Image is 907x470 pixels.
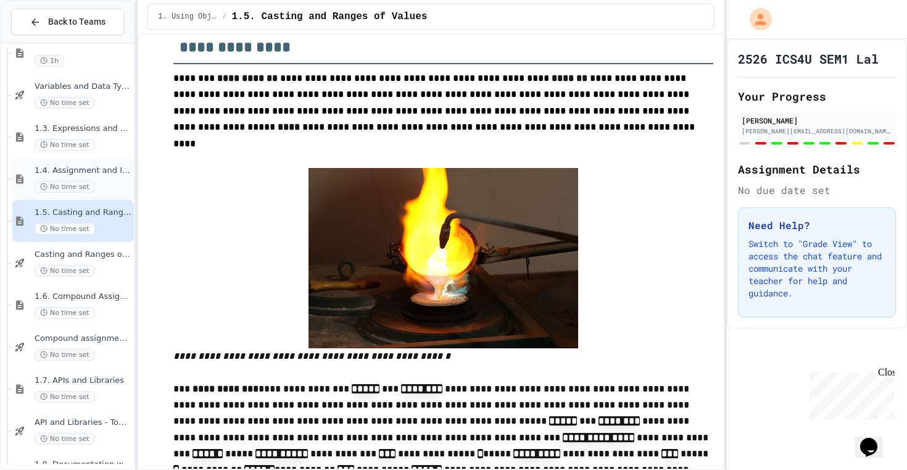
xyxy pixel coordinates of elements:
[232,9,428,24] span: 1.5. Casting and Ranges of Values
[35,181,95,193] span: No time set
[35,82,131,92] span: Variables and Data Types - Quiz
[35,250,131,260] span: Casting and Ranges of variables - Quiz
[855,421,895,458] iframe: chat widget
[805,367,895,419] iframe: chat widget
[35,166,131,176] span: 1.4. Assignment and Input
[5,5,85,78] div: Chat with us now!Close
[35,55,64,67] span: 1h
[35,349,95,361] span: No time set
[11,9,124,35] button: Back to Teams
[158,12,217,22] span: 1. Using Objects and Methods
[35,124,131,134] span: 1.3. Expressions and Output [New]
[35,292,131,302] span: 1.6. Compound Assignment Operators
[35,97,95,109] span: No time set
[738,88,896,105] h2: Your Progress
[738,50,879,67] h1: 2526 ICS4U SEM1 Lal
[35,418,131,428] span: API and Libraries - Topic 1.7
[35,391,95,403] span: No time set
[35,376,131,386] span: 1.7. APIs and Libraries
[35,139,95,151] span: No time set
[35,307,95,319] span: No time set
[35,334,131,344] span: Compound assignment operators - Quiz
[738,161,896,178] h2: Assignment Details
[738,183,896,198] div: No due date set
[748,238,885,300] p: Switch to "Grade View" to access the chat feature and communicate with your teacher for help and ...
[48,15,106,28] span: Back to Teams
[742,127,892,136] div: [PERSON_NAME][EMAIL_ADDRESS][DOMAIN_NAME]
[748,218,885,233] h3: Need Help?
[737,5,775,33] div: My Account
[35,265,95,277] span: No time set
[35,223,95,235] span: No time set
[742,115,892,126] div: [PERSON_NAME]
[35,208,131,218] span: 1.5. Casting and Ranges of Values
[222,12,226,22] span: /
[35,433,95,445] span: No time set
[35,460,131,470] span: 1.8. Documentation with Comments and Preconditions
